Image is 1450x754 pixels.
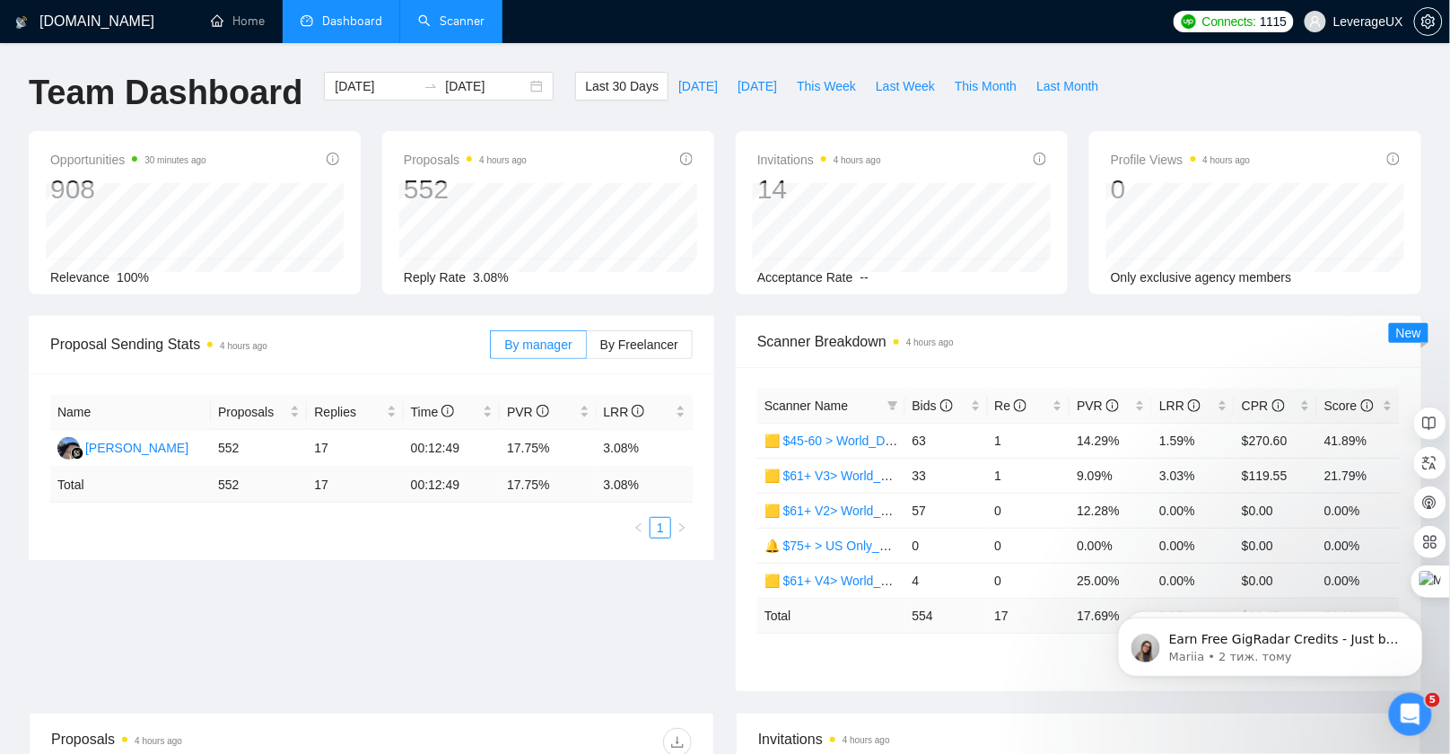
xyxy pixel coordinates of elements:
[1152,423,1235,458] td: 1.59%
[988,458,1070,493] td: 1
[50,172,206,206] div: 908
[441,405,454,417] span: info-circle
[1235,563,1317,598] td: $0.00
[500,468,596,503] td: 17.75 %
[322,13,382,29] span: Dashboard
[1070,493,1152,528] td: 12.28%
[600,338,678,352] span: By Freelancer
[585,76,659,96] span: Last 30 Days
[1106,399,1119,412] span: info-circle
[650,517,671,539] li: 1
[575,72,668,101] button: Last 30 Days
[1389,693,1432,736] iframe: Intercom live chat
[671,517,693,539] li: Next Page
[678,76,718,96] span: [DATE]
[995,399,1027,413] span: Re
[424,79,438,93] span: swap-right
[677,522,687,533] span: right
[1070,563,1152,598] td: 25.00%
[411,405,454,419] span: Time
[1387,153,1400,165] span: info-circle
[211,430,307,468] td: 552
[1152,563,1235,598] td: 0.00%
[1188,399,1201,412] span: info-circle
[632,405,644,417] span: info-circle
[537,405,549,417] span: info-circle
[787,72,866,101] button: This Week
[1070,423,1152,458] td: 14.29%
[29,72,302,114] h1: Team Dashboard
[327,153,339,165] span: info-circle
[945,72,1026,101] button: This Month
[1426,693,1440,707] span: 5
[424,79,438,93] span: to
[738,76,777,96] span: [DATE]
[955,76,1017,96] span: This Month
[906,338,954,347] time: 4 hours ago
[764,469,1107,483] a: 🟨 $61+ V3> World_Design+Dev_Antony-Full-Stack_General
[1242,399,1284,413] span: CPR
[335,76,416,96] input: Start date
[843,735,890,745] time: 4 hours ago
[1091,580,1450,706] iframe: Intercom notifications повідомлення
[50,395,211,430] th: Name
[940,399,953,412] span: info-circle
[404,468,500,503] td: 00:12:49
[71,447,83,460] img: gigradar-bm.png
[1159,399,1201,413] span: LRR
[633,522,644,533] span: left
[1317,528,1400,563] td: 0.00%
[988,598,1070,633] td: 17
[905,458,988,493] td: 33
[651,518,670,538] a: 1
[758,728,1399,750] span: Invitations
[866,72,945,101] button: Last Week
[764,574,1107,588] a: 🟨 $61+ V4> World_Design+Dev_Antony-Full-Stack_General
[1070,458,1152,493] td: 9.09%
[604,405,645,419] span: LRR
[597,468,693,503] td: 3.08 %
[314,402,382,422] span: Replies
[445,76,527,96] input: End date
[1272,399,1285,412] span: info-circle
[50,149,206,171] span: Opportunities
[757,330,1400,353] span: Scanner Breakdown
[905,528,988,563] td: 0
[1317,458,1400,493] td: 21.79%
[1260,12,1287,31] span: 1115
[671,517,693,539] button: right
[887,400,898,411] span: filter
[757,598,905,633] td: Total
[1014,399,1026,412] span: info-circle
[218,402,286,422] span: Proposals
[905,598,988,633] td: 554
[1070,598,1152,633] td: 17.69 %
[418,13,485,29] a: searchScanner
[1182,14,1196,29] img: upwork-logo.png
[905,423,988,458] td: 63
[680,153,693,165] span: info-circle
[764,539,1000,553] a: 🔔 $75+ > US Only_Design Only_General
[988,493,1070,528] td: 0
[1235,493,1317,528] td: $0.00
[479,155,527,165] time: 4 hours ago
[764,504,1107,518] a: 🟨 $61+ V2> World_Design+Dev_Antony-Full-Stack_General
[860,270,869,285] span: --
[1152,493,1235,528] td: 0.00%
[220,341,267,351] time: 4 hours ago
[1317,563,1400,598] td: 0.00%
[628,517,650,539] li: Previous Page
[211,13,265,29] a: homeHome
[1235,423,1317,458] td: $270.60
[57,437,80,460] img: AA
[668,72,728,101] button: [DATE]
[1317,493,1400,528] td: 0.00%
[1235,458,1317,493] td: $119.55
[15,8,28,37] img: logo
[1415,14,1442,29] span: setting
[1361,399,1374,412] span: info-circle
[628,517,650,539] button: left
[307,468,403,503] td: 17
[85,438,188,458] div: [PERSON_NAME]
[988,423,1070,458] td: 1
